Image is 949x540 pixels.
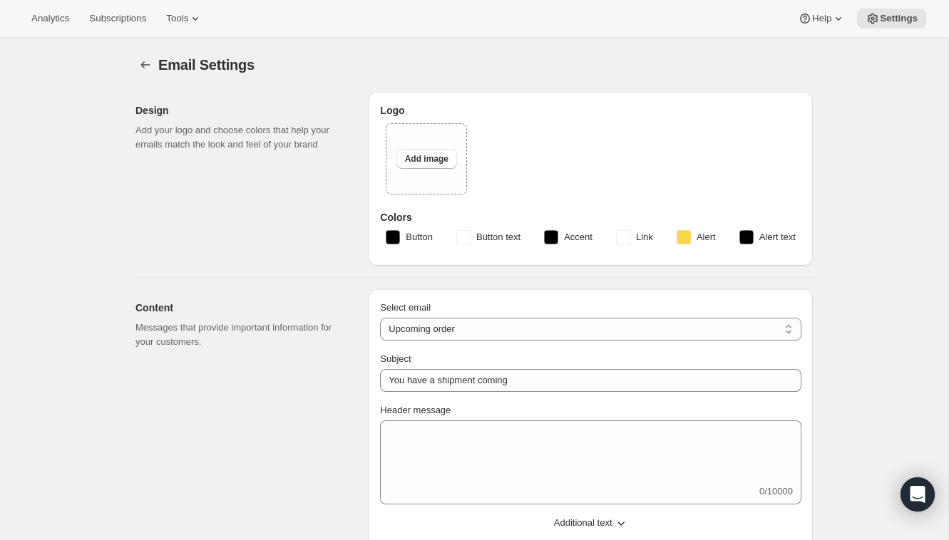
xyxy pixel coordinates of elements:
[23,9,78,28] button: Analytics
[135,103,346,118] h2: Design
[396,149,457,169] button: Add image
[380,353,411,364] span: Subject
[81,9,155,28] button: Subscriptions
[901,477,935,512] div: Open Intercom Messenger
[135,321,346,349] p: Messages that provide important information for your customers.
[135,301,346,315] h2: Content
[406,230,433,244] span: Button
[476,230,520,244] span: Button text
[380,405,451,415] span: Header message
[759,230,796,244] span: Alert text
[535,226,601,249] button: Accent
[789,9,854,28] button: Help
[857,9,926,28] button: Settings
[554,516,612,530] span: Additional text
[731,226,804,249] button: Alert text
[668,226,724,249] button: Alert
[31,13,69,24] span: Analytics
[135,123,346,152] p: Add your logo and choose colors that help your emails match the look and feel of your brand
[380,103,801,118] h3: Logo
[607,226,662,249] button: Link
[158,57,255,73] span: Email Settings
[880,13,918,24] span: Settings
[697,230,716,244] span: Alert
[380,210,801,224] h3: Colors
[380,302,431,313] span: Select email
[405,153,448,165] span: Add image
[377,226,441,249] button: Button
[158,9,211,28] button: Tools
[564,230,593,244] span: Accent
[135,55,155,75] button: Settings
[448,226,529,249] button: Button text
[166,13,188,24] span: Tools
[371,512,810,534] button: Additional text
[812,13,831,24] span: Help
[89,13,146,24] span: Subscriptions
[636,230,653,244] span: Link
